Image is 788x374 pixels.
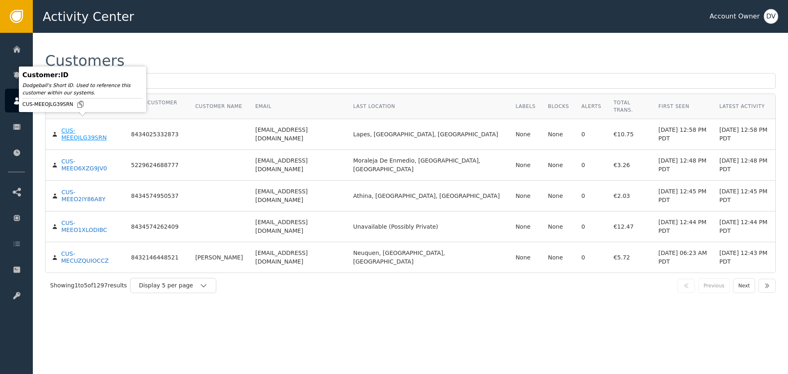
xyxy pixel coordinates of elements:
td: Lapes, [GEOGRAPHIC_DATA], [GEOGRAPHIC_DATA] [347,119,509,150]
td: €10.75 [607,119,652,150]
div: First Seen [658,103,707,110]
div: Customer : ID [23,70,142,80]
div: CUS-MEEO1XLODIBC [61,220,119,234]
td: [DATE] 12:48 PM PDT [713,150,775,181]
div: CUS-MEEO2IY86A8Y [62,189,119,203]
div: Account Owner [710,11,760,21]
td: [PERSON_NAME] [189,242,249,273]
div: Alerts [581,103,601,110]
div: 5229624688777 [131,162,179,169]
td: [EMAIL_ADDRESS][DOMAIN_NAME] [249,119,347,150]
div: CUS-MEEOJLG39SRN [61,127,119,142]
td: [EMAIL_ADDRESS][DOMAIN_NAME] [249,242,347,273]
div: Your Customer ID [131,99,183,114]
td: Moraleja De Enmedio, [GEOGRAPHIC_DATA], [GEOGRAPHIC_DATA] [347,150,509,181]
div: Latest Activity [719,103,769,110]
td: €2.03 [607,181,652,211]
div: Customer Name [195,103,243,110]
div: 8434025332873 [131,131,179,138]
div: CUS-MEEOJLG39SRN [23,100,142,108]
div: None [548,161,569,170]
td: Unavailable (Possibly Private) [347,211,509,242]
td: 0 [575,119,607,150]
td: [DATE] 12:45 PM PDT [652,181,713,211]
button: Display 5 per page [130,278,216,293]
td: €5.72 [607,242,652,273]
div: Display 5 per page [139,281,199,290]
td: €12.47 [607,211,652,242]
span: Activity Center [43,7,134,26]
div: Customers [45,53,125,68]
div: Dodgeball's Short ID. Used to reference this customer within our systems. [23,82,142,96]
div: CUS-MECUZQUIOCCZ [61,250,119,265]
td: [DATE] 12:43 PM PDT [713,242,775,273]
div: None [548,130,569,139]
div: Email [255,103,341,110]
td: [DATE] 12:44 PM PDT [713,211,775,242]
td: [DATE] 06:23 AM PDT [652,242,713,273]
td: €3.26 [607,150,652,181]
td: [DATE] 12:44 PM PDT [652,211,713,242]
td: [EMAIL_ADDRESS][DOMAIN_NAME] [249,150,347,181]
div: None [548,253,569,262]
td: [DATE] 12:58 PM PDT [713,119,775,150]
td: 0 [575,181,607,211]
div: Labels [515,103,536,110]
div: None [515,223,536,231]
div: None [515,192,536,200]
div: None [548,223,569,231]
button: DV [764,9,778,24]
button: Next [733,278,755,293]
td: 0 [575,242,607,273]
td: [DATE] 12:45 PM PDT [713,181,775,211]
div: CUS-MEEO6XZG9JV0 [61,158,119,172]
div: 8434574950537 [131,193,179,200]
div: None [515,161,536,170]
input: Search by name, email, or ID [45,73,776,89]
div: 8432146448521 [131,254,179,262]
div: Last Location [353,103,503,110]
div: 8434574262409 [131,223,179,231]
div: Total Trans. [614,99,646,114]
div: None [515,130,536,139]
td: 0 [575,211,607,242]
td: 0 [575,150,607,181]
td: [DATE] 12:58 PM PDT [652,119,713,150]
td: Neuquen, [GEOGRAPHIC_DATA], [GEOGRAPHIC_DATA] [347,242,509,273]
div: None [515,253,536,262]
td: [DATE] 12:48 PM PDT [652,150,713,181]
div: Showing 1 to 5 of 1297 results [50,281,127,290]
td: Athina, [GEOGRAPHIC_DATA], [GEOGRAPHIC_DATA] [347,181,509,211]
td: [EMAIL_ADDRESS][DOMAIN_NAME] [249,211,347,242]
div: None [548,192,569,200]
td: [EMAIL_ADDRESS][DOMAIN_NAME] [249,181,347,211]
div: Blocks [548,103,569,110]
